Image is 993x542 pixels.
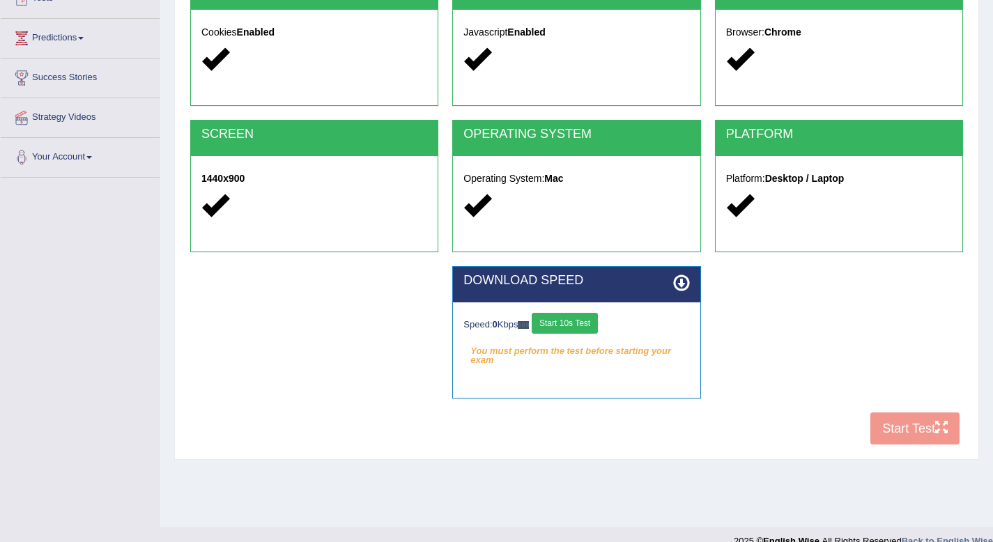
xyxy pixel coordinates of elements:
[463,274,689,288] h2: DOWNLOAD SPEED
[463,173,689,184] h5: Operating System:
[726,27,952,38] h5: Browser:
[1,138,160,173] a: Your Account
[726,127,952,141] h2: PLATFORM
[518,321,529,329] img: ajax-loader-fb-connection.gif
[507,26,545,38] strong: Enabled
[544,173,563,184] strong: Mac
[1,19,160,54] a: Predictions
[201,173,245,184] strong: 1440x900
[726,173,952,184] h5: Platform:
[463,313,689,337] div: Speed: Kbps
[1,59,160,93] a: Success Stories
[463,27,689,38] h5: Javascript
[765,173,845,184] strong: Desktop / Laptop
[764,26,801,38] strong: Chrome
[493,319,498,330] strong: 0
[463,127,689,141] h2: OPERATING SYSTEM
[201,127,427,141] h2: SCREEN
[201,27,427,38] h5: Cookies
[463,341,689,362] em: You must perform the test before starting your exam
[237,26,275,38] strong: Enabled
[1,98,160,133] a: Strategy Videos
[532,313,598,334] button: Start 10s Test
